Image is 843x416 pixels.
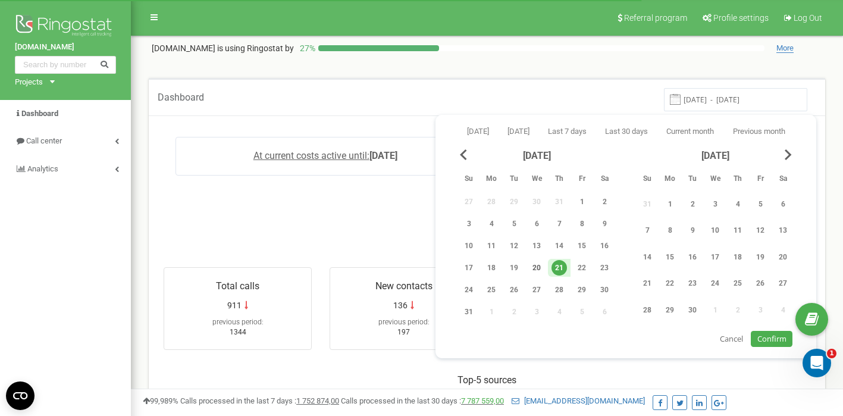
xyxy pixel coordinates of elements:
div: Thu Aug 7, 2025 [548,215,571,233]
div: 31 [461,304,477,320]
abbr: Saturday [774,171,792,189]
div: Fri Sep 26, 2025 [749,273,772,295]
span: Previous month [733,127,785,136]
div: 8 [574,216,590,232]
div: 27 [775,276,791,291]
div: 27 [529,282,544,298]
div: Sun Aug 3, 2025 [457,215,480,233]
div: 16 [685,249,700,265]
span: Calls processed in the last 7 days : [180,396,339,405]
p: 27 % [294,42,318,54]
div: Sun Aug 10, 2025 [457,237,480,255]
span: is using Ringostat by [217,43,294,53]
div: Thu Sep 4, 2025 [726,193,749,215]
div: 11 [484,238,499,254]
div: Mon Sep 1, 2025 [659,193,681,215]
div: Fri Aug 8, 2025 [571,215,593,233]
div: 8 [662,223,678,238]
a: [EMAIL_ADDRESS][DOMAIN_NAME] [512,396,645,405]
div: 23 [685,276,700,291]
div: Sun Aug 31, 2025 [457,303,480,321]
div: Sun Sep 14, 2025 [636,246,659,268]
div: 1 [662,196,678,212]
abbr: Wednesday [706,171,724,189]
div: Mon Aug 18, 2025 [480,259,503,277]
div: 14 [640,249,655,265]
div: Mon Sep 22, 2025 [659,273,681,295]
div: 9 [597,216,612,232]
abbr: Friday [751,171,769,189]
div: Mon Sep 29, 2025 [659,299,681,321]
a: [DOMAIN_NAME] [15,42,116,53]
div: Sun Sep 28, 2025 [636,299,659,321]
div: 12 [753,223,768,238]
div: Sat Sep 6, 2025 [772,193,794,215]
button: Open CMP widget [6,381,35,410]
div: 5 [506,216,522,232]
div: 17 [461,260,477,276]
abbr: Monday [661,171,679,189]
div: 24 [461,282,477,298]
div: 11 [730,223,745,238]
abbr: Wednesday [528,171,546,189]
span: Analytics [27,164,58,173]
div: Fri Aug 1, 2025 [571,193,593,211]
div: Thu Aug 21, 2025 [548,259,571,277]
div: Tue Sep 9, 2025 [681,220,704,242]
div: Thu Aug 28, 2025 [548,281,571,299]
div: Fri Aug 15, 2025 [571,237,593,255]
div: Fri Sep 12, 2025 [749,220,772,242]
span: 1 [827,349,836,358]
span: Total calls [216,280,259,292]
div: 23 [597,260,612,276]
iframe: Intercom live chat [803,349,831,377]
div: 2 [597,194,612,209]
span: Log Out [794,13,822,23]
div: 14 [551,238,567,254]
div: 30 [685,302,700,318]
div: [DATE] [457,149,616,163]
span: 911 [227,299,242,311]
div: 13 [529,238,544,254]
span: Confirm [757,333,786,344]
span: previous period: [212,318,264,326]
div: 18 [730,249,745,265]
span: 99,989% [143,396,178,405]
div: 22 [574,260,590,276]
div: 16 [597,238,612,254]
div: Sun Aug 17, 2025 [457,259,480,277]
abbr: Thursday [729,171,747,189]
span: Calls processed in the last 30 days : [341,396,504,405]
div: Sat Aug 23, 2025 [593,259,616,277]
div: Tue Aug 5, 2025 [503,215,525,233]
div: 10 [461,238,477,254]
div: 15 [574,238,590,254]
p: [DOMAIN_NAME] [152,42,294,54]
div: Wed Sep 3, 2025 [704,193,726,215]
div: Fri Aug 22, 2025 [571,259,593,277]
div: 4 [730,196,745,212]
div: 6 [775,196,791,212]
div: Tue Sep 23, 2025 [681,273,704,295]
div: 3 [461,216,477,232]
div: 21 [640,276,655,291]
span: Cancel [720,333,743,344]
div: 12 [506,238,522,254]
div: Projects [15,77,43,88]
div: Sat Aug 2, 2025 [593,193,616,211]
div: Thu Aug 14, 2025 [548,237,571,255]
div: 2 [685,196,700,212]
div: Sat Sep 20, 2025 [772,246,794,268]
div: Thu Sep 25, 2025 [726,273,749,295]
img: Ringostat logo [15,12,116,42]
abbr: Thursday [550,171,568,189]
div: 19 [506,260,522,276]
div: Mon Aug 25, 2025 [480,281,503,299]
span: More [776,43,794,53]
div: 29 [574,282,590,298]
div: 24 [707,276,723,291]
div: 10 [707,223,723,238]
span: 1344 [230,328,246,336]
div: 22 [662,276,678,291]
div: 26 [753,276,768,291]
